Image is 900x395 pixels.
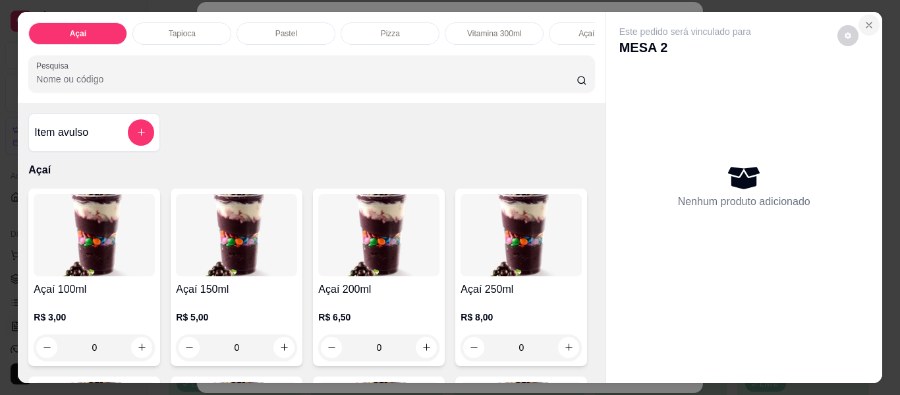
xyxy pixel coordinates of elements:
[619,25,751,38] p: Este pedido será vinculado para
[467,28,522,39] p: Vitamina 300ml
[34,311,155,324] p: R$ 3,00
[34,125,88,140] h4: Item avulso
[70,28,86,39] p: Açaí
[578,28,618,39] p: Açaí batido
[169,28,196,39] p: Tapioca
[176,194,297,276] img: product-image
[275,28,297,39] p: Pastel
[837,25,858,46] button: decrease-product-quantity
[461,311,582,324] p: R$ 8,00
[28,162,594,178] p: Açaí
[461,282,582,297] h4: Açaí 250ml
[858,15,880,36] button: Close
[34,282,155,297] h4: Açaí 100ml
[36,60,73,71] label: Pesquisa
[176,282,297,297] h4: Açaí 150ml
[318,311,439,324] p: R$ 6,50
[318,194,439,276] img: product-image
[678,194,810,210] p: Nenhum produto adicionado
[461,194,582,276] img: product-image
[619,38,751,57] p: MESA 2
[381,28,400,39] p: Pizza
[128,119,154,146] button: add-separate-item
[34,194,155,276] img: product-image
[36,73,577,86] input: Pesquisa
[318,282,439,297] h4: Açaí 200ml
[176,311,297,324] p: R$ 5,00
